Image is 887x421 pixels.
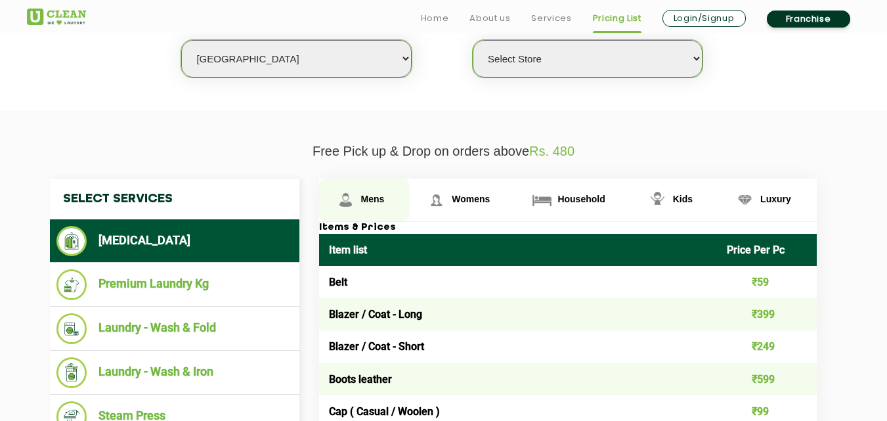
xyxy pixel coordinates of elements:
[646,188,669,211] img: Kids
[717,298,817,330] td: ₹399
[319,234,718,266] th: Item list
[662,10,746,27] a: Login/Signup
[421,11,449,26] a: Home
[56,226,87,256] img: Dry Cleaning
[319,266,718,298] td: Belt
[717,363,817,395] td: ₹599
[733,188,756,211] img: Luxury
[319,222,817,234] h3: Items & Prices
[767,11,850,28] a: Franchise
[557,194,605,204] span: Household
[593,11,641,26] a: Pricing List
[319,330,718,363] td: Blazer / Coat - Short
[469,11,510,26] a: About us
[361,194,385,204] span: Mens
[56,357,293,388] li: Laundry - Wash & Iron
[319,363,718,395] td: Boots leather
[717,330,817,363] td: ₹249
[529,144,574,158] span: Rs. 480
[531,11,571,26] a: Services
[56,226,293,256] li: [MEDICAL_DATA]
[56,357,87,388] img: Laundry - Wash & Iron
[530,188,553,211] img: Household
[452,194,490,204] span: Womens
[56,313,87,344] img: Laundry - Wash & Fold
[717,266,817,298] td: ₹59
[319,298,718,330] td: Blazer / Coat - Long
[56,269,293,300] li: Premium Laundry Kg
[334,188,357,211] img: Mens
[56,269,87,300] img: Premium Laundry Kg
[27,144,861,159] p: Free Pick up & Drop on orders above
[50,179,299,219] h4: Select Services
[56,313,293,344] li: Laundry - Wash & Fold
[425,188,448,211] img: Womens
[673,194,693,204] span: Kids
[27,9,86,25] img: UClean Laundry and Dry Cleaning
[760,194,791,204] span: Luxury
[717,234,817,266] th: Price Per Pc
